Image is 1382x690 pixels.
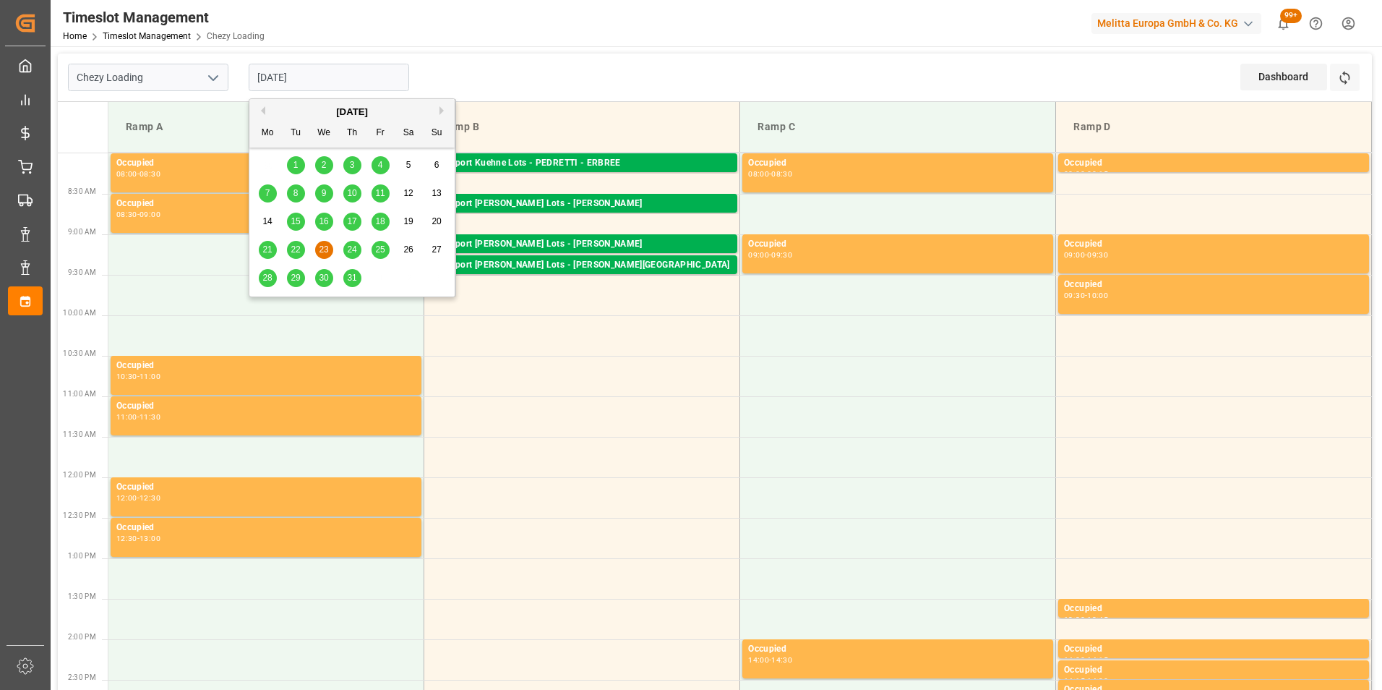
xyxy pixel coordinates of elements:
[752,114,1044,140] div: Ramp C
[293,160,299,170] span: 1
[262,216,272,226] span: 14
[63,430,96,438] span: 11:30 AM
[1085,252,1087,258] div: -
[406,160,411,170] span: 5
[1087,616,1108,623] div: 13:45
[343,213,361,231] div: Choose Thursday, July 17th, 2025
[748,156,1047,171] div: Occupied
[68,552,96,560] span: 1:00 PM
[436,114,728,140] div: Ramp B
[428,213,446,231] div: Choose Sunday, July 20th, 2025
[116,414,137,420] div: 11:00
[315,156,333,174] div: Choose Wednesday, July 2nd, 2025
[63,31,87,41] a: Home
[259,269,277,287] div: Choose Monday, July 28th, 2025
[262,273,272,283] span: 28
[403,244,413,255] span: 26
[1064,602,1363,616] div: Occupied
[291,216,300,226] span: 15
[68,268,96,276] span: 9:30 AM
[116,171,137,177] div: 08:00
[343,156,361,174] div: Choose Thursday, July 3rd, 2025
[748,657,769,663] div: 14:00
[403,216,413,226] span: 19
[1087,678,1108,684] div: 14:30
[400,156,418,174] div: Choose Saturday, July 5th, 2025
[378,160,383,170] span: 4
[259,124,277,142] div: Mo
[1085,657,1087,663] div: -
[120,114,412,140] div: Ramp A
[439,106,448,115] button: Next Month
[343,241,361,259] div: Choose Thursday, July 24th, 2025
[432,273,731,285] div: Pallets: ,TU: 160,City: [GEOGRAPHIC_DATA],Arrival: [DATE] 00:00:00
[262,244,272,255] span: 21
[140,171,160,177] div: 08:30
[1085,678,1087,684] div: -
[771,171,792,177] div: 08:30
[319,216,328,226] span: 16
[315,241,333,259] div: Choose Wednesday, July 23rd, 2025
[140,373,160,380] div: 11:00
[400,124,418,142] div: Sa
[428,124,446,142] div: Su
[68,673,96,681] span: 2:30 PM
[116,480,416,495] div: Occupied
[1064,237,1363,252] div: Occupied
[259,241,277,259] div: Choose Monday, July 21st, 2025
[1085,171,1087,177] div: -
[372,241,390,259] div: Choose Friday, July 25th, 2025
[287,269,305,287] div: Choose Tuesday, July 29th, 2025
[769,252,771,258] div: -
[63,390,96,398] span: 11:00 AM
[63,511,96,519] span: 12:30 PM
[1064,663,1363,678] div: Occupied
[63,471,96,479] span: 12:00 PM
[1064,678,1085,684] div: 14:15
[432,197,731,211] div: Transport [PERSON_NAME] Lots - [PERSON_NAME]
[771,657,792,663] div: 14:30
[103,31,191,41] a: Timeslot Management
[63,349,96,357] span: 10:30 AM
[748,237,1047,252] div: Occupied
[347,273,356,283] span: 31
[291,244,300,255] span: 22
[1087,657,1108,663] div: 14:15
[400,213,418,231] div: Choose Saturday, July 19th, 2025
[1091,9,1267,37] button: Melitta Europa GmbH & Co. KG
[140,211,160,218] div: 09:00
[116,535,137,542] div: 12:30
[400,184,418,203] div: Choose Saturday, July 12th, 2025
[322,160,327,170] span: 2
[257,106,265,115] button: Previous Month
[432,211,731,223] div: Pallets: 1,TU: 64,City: [GEOGRAPHIC_DATA],Arrival: [DATE] 00:00:00
[347,244,356,255] span: 24
[372,184,390,203] div: Choose Friday, July 11th, 2025
[1064,292,1085,299] div: 09:30
[375,188,385,198] span: 11
[116,495,137,501] div: 12:00
[322,188,327,198] span: 9
[63,309,96,317] span: 10:00 AM
[265,188,270,198] span: 7
[375,244,385,255] span: 25
[137,211,140,218] div: -
[287,241,305,259] div: Choose Tuesday, July 22nd, 2025
[432,156,731,171] div: Transport Kuehne Lots - PEDRETTI - ERBREE
[116,399,416,414] div: Occupied
[293,188,299,198] span: 8
[1085,616,1087,623] div: -
[1267,7,1300,40] button: show 100 new notifications
[1087,171,1108,177] div: 08:15
[350,160,355,170] span: 3
[315,213,333,231] div: Choose Wednesday, July 16th, 2025
[1280,9,1302,23] span: 99+
[347,188,356,198] span: 10
[1064,171,1085,177] div: 08:00
[319,273,328,283] span: 30
[432,216,441,226] span: 20
[287,184,305,203] div: Choose Tuesday, July 8th, 2025
[375,216,385,226] span: 18
[137,373,140,380] div: -
[287,156,305,174] div: Choose Tuesday, July 1st, 2025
